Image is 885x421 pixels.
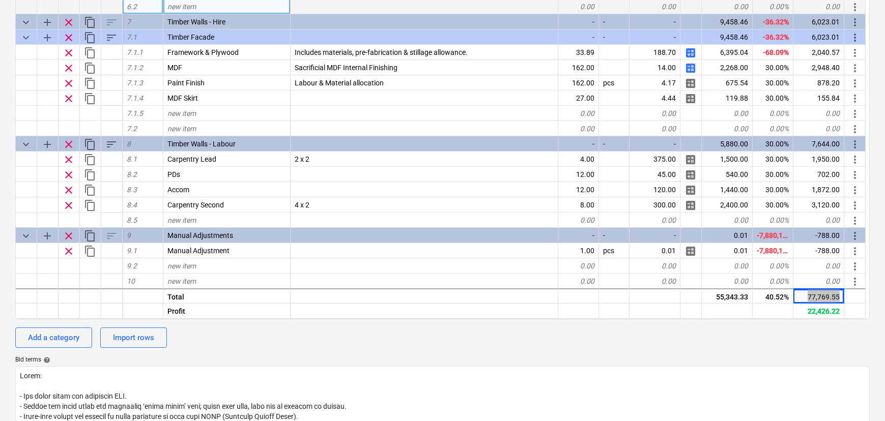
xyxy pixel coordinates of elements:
[849,215,861,227] span: More actions
[753,288,793,304] div: 40.52%
[753,45,793,60] div: -68.09%
[558,14,599,29] div: -
[793,29,844,45] div: 6,023.01
[753,243,793,258] div: -7,880,100.00%
[702,258,753,274] div: 0.00
[127,262,137,270] span: 9.2
[295,48,468,56] span: Includes materials, pre-fabrication & stillage allowance.
[753,274,793,289] div: 0.00%
[793,121,844,136] div: 0.00
[127,216,137,224] span: 8.5
[558,75,599,91] div: 162.00
[793,274,844,289] div: 0.00
[558,91,599,106] div: 27.00
[630,274,680,289] div: 0.00
[127,3,137,11] span: 6.2
[684,154,697,166] span: Manage detailed breakdown for the row
[127,170,137,178] span: 8.2
[684,169,697,181] span: Manage detailed breakdown for the row
[295,79,384,87] span: Labour & Material allocation
[753,14,793,29] div: -36.32%
[793,75,844,91] div: 878.20
[793,288,844,304] div: 77,769.55
[127,140,131,148] span: 8
[702,288,753,304] div: 55,343.33
[41,138,53,151] span: Add sub category to row
[163,304,291,319] div: Profit
[558,167,599,182] div: 12.00
[702,14,753,29] div: 9,458.46
[167,186,189,194] span: Accom
[630,213,680,228] div: 0.00
[558,274,599,289] div: 0.00
[630,29,680,45] div: -
[849,169,861,181] span: More actions
[849,93,861,105] span: More actions
[15,356,870,364] div: Bid terms
[127,94,143,102] span: 7.1.4
[849,154,861,166] span: More actions
[127,64,143,72] span: 7.1.2
[849,16,861,28] span: More actions
[41,230,53,242] span: Add sub category to row
[84,47,96,59] span: Duplicate row
[849,47,861,59] span: More actions
[684,47,697,59] span: Manage detailed breakdown for the row
[20,138,32,151] span: Collapse category
[793,45,844,60] div: 2,040.57
[753,29,793,45] div: -36.32%
[113,331,154,344] div: Import rows
[295,155,309,163] span: 2 x 2
[127,109,143,117] span: 7.1.5
[753,60,793,75] div: 30.00%
[702,213,753,228] div: 0.00
[599,228,630,243] div: -
[793,182,844,197] div: 1,872.00
[28,331,79,344] div: Add a category
[702,197,753,213] div: 2,400.00
[84,154,96,166] span: Duplicate row
[849,123,861,135] span: More actions
[63,138,75,151] span: Remove row
[558,197,599,213] div: 8.00
[684,93,697,105] span: Manage detailed breakdown for the row
[630,152,680,167] div: 375.00
[84,16,96,28] span: Duplicate category
[599,75,630,91] div: pcs
[599,29,630,45] div: -
[63,245,75,257] span: Remove row
[167,247,230,255] span: Manual Adjustment
[63,62,75,74] span: Remove row
[63,154,75,166] span: Remove row
[127,18,131,26] span: 7
[63,169,75,181] span: Remove row
[558,60,599,75] div: 162.00
[167,64,182,72] span: MDF
[558,29,599,45] div: -
[630,91,680,106] div: 4.44
[630,60,680,75] div: 14.00
[793,106,844,121] div: 0.00
[793,228,844,243] div: -788.00
[753,106,793,121] div: 0.00%
[105,138,118,151] span: Sort rows within category
[599,243,630,258] div: pcs
[127,277,135,285] span: 10
[753,228,793,243] div: -7,880,100.00%
[127,186,137,194] span: 8.3
[167,277,196,285] span: new item
[753,167,793,182] div: 30.00%
[630,197,680,213] div: 300.00
[100,327,167,348] button: Import rows
[702,121,753,136] div: 0.00
[127,48,143,56] span: 7.1.1
[127,247,137,255] span: 9.1
[167,3,196,11] span: new item
[793,213,844,228] div: 0.00
[84,138,96,151] span: Duplicate category
[167,140,236,148] span: Timber Walls - Labour
[167,201,224,209] span: Carpentry Second
[630,136,680,152] div: -
[15,327,92,348] button: Add a category
[849,108,861,120] span: More actions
